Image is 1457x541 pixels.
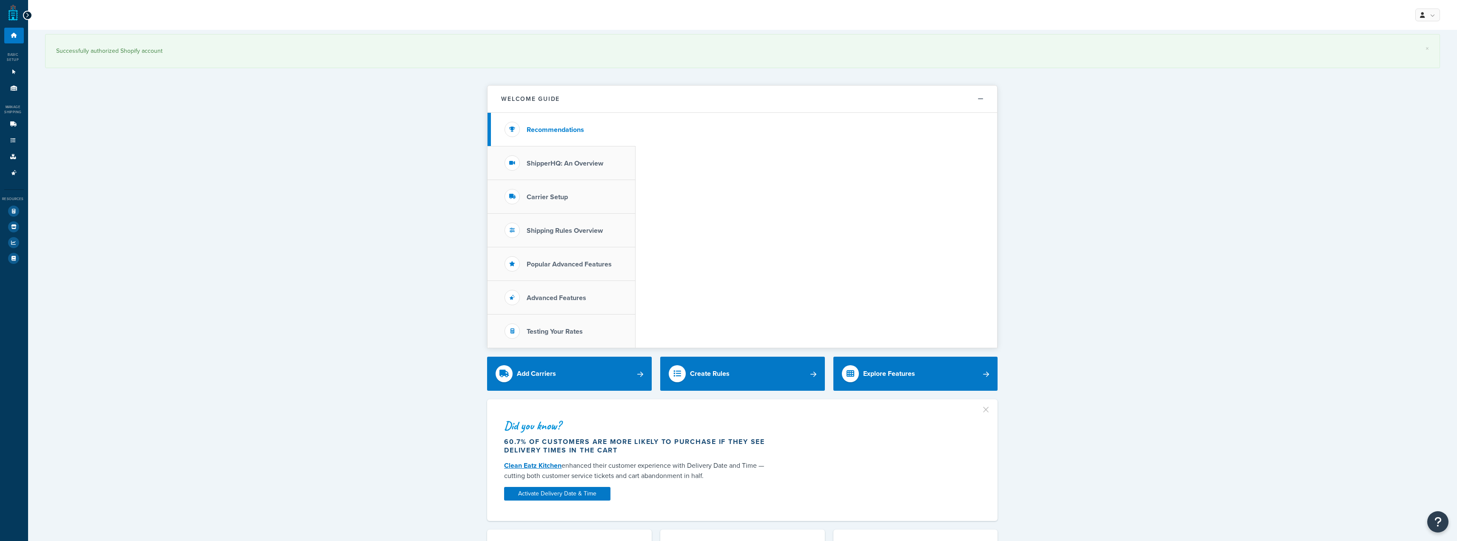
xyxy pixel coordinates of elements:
[527,260,612,268] h3: Popular Advanced Features
[4,28,24,43] li: Dashboard
[527,160,603,167] h3: ShipperHQ: An Overview
[863,368,915,380] div: Explore Features
[1426,45,1429,52] a: ×
[4,133,24,149] li: Shipping Rules
[517,368,556,380] div: Add Carriers
[504,438,773,455] div: 60.7% of customers are more likely to purchase if they see delivery times in the cart
[487,357,652,391] a: Add Carriers
[504,461,562,470] a: Clean Eatz Kitchen
[4,251,24,266] li: Help Docs
[527,328,583,335] h3: Testing Your Rates
[4,149,24,165] li: Boxes
[4,235,24,250] li: Analytics
[833,357,998,391] a: Explore Features
[527,294,586,302] h3: Advanced Features
[4,64,24,80] li: Websites
[4,203,24,219] li: Test Your Rates
[488,86,997,113] button: Welcome Guide
[527,126,584,134] h3: Recommendations
[690,368,730,380] div: Create Rules
[527,193,568,201] h3: Carrier Setup
[504,461,773,481] div: enhanced their customer experience with Delivery Date and Time — cutting both customer service ti...
[4,80,24,96] li: Origins
[4,165,24,181] li: Advanced Features
[4,117,24,132] li: Carriers
[504,487,610,501] a: Activate Delivery Date & Time
[527,227,603,235] h3: Shipping Rules Overview
[660,357,825,391] a: Create Rules
[501,96,560,102] h2: Welcome Guide
[504,420,773,432] div: Did you know?
[1427,511,1448,532] button: Open Resource Center
[4,219,24,235] li: Marketplace
[56,45,1429,57] div: Successfully authorized Shopify account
